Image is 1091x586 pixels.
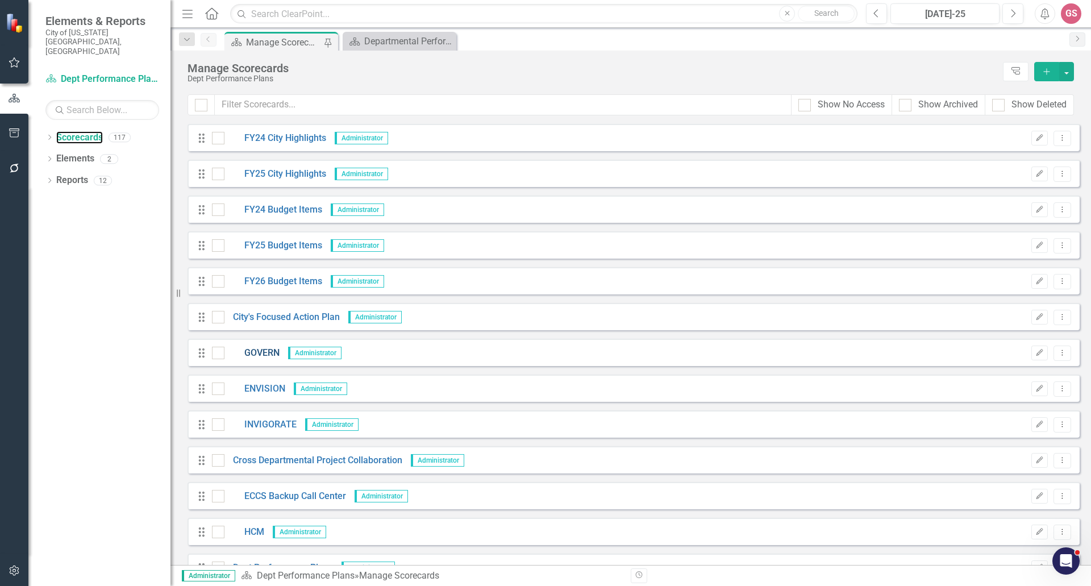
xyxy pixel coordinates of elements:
[918,98,978,111] div: Show Archived
[188,62,997,74] div: Manage Scorecards
[355,490,408,502] span: Administrator
[331,239,384,252] span: Administrator
[246,35,321,49] div: Manage Scorecards
[230,4,857,24] input: Search ClearPoint...
[45,73,159,86] a: Dept Performance Plans
[182,570,235,581] span: Administrator
[1061,3,1081,24] button: GS
[814,9,839,18] span: Search
[5,12,26,34] img: ClearPoint Strategy
[364,34,453,48] div: Departmental Performance Plans - 3 Columns
[224,275,322,288] a: FY26 Budget Items
[257,570,355,581] a: Dept Performance Plans
[56,131,103,144] a: Scorecards
[224,168,326,181] a: FY25 City Highlights
[214,94,792,115] input: Filter Scorecards...
[224,418,297,431] a: INVIGORATE
[818,98,885,111] div: Show No Access
[224,454,402,467] a: Cross Departmental Project Collaboration
[94,176,112,185] div: 12
[331,203,384,216] span: Administrator
[56,152,94,165] a: Elements
[890,3,1000,24] button: [DATE]-25
[224,562,333,575] a: Dept Performance Plans
[224,132,326,145] a: FY24 City Highlights
[224,383,285,396] a: ENVISION
[56,174,88,187] a: Reports
[224,490,346,503] a: ECCS Backup Call Center
[100,154,118,164] div: 2
[288,347,342,359] span: Administrator
[1011,98,1067,111] div: Show Deleted
[224,526,264,539] a: HCM
[45,100,159,120] input: Search Below...
[188,74,997,83] div: Dept Performance Plans
[331,275,384,288] span: Administrator
[798,6,855,22] button: Search
[224,347,280,360] a: GOVERN
[109,132,131,142] div: 117
[411,454,464,467] span: Administrator
[335,168,388,180] span: Administrator
[1052,547,1080,575] iframe: Intercom live chat
[273,526,326,538] span: Administrator
[224,239,322,252] a: FY25 Budget Items
[345,34,453,48] a: Departmental Performance Plans - 3 Columns
[45,14,159,28] span: Elements & Reports
[241,570,622,583] div: » Manage Scorecards
[224,311,340,324] a: City's Focused Action Plan
[894,7,996,21] div: [DATE]-25
[294,383,347,395] span: Administrator
[342,562,395,574] span: Administrator
[224,203,322,217] a: FY24 Budget Items
[348,311,402,323] span: Administrator
[335,132,388,144] span: Administrator
[45,28,159,56] small: City of [US_STATE][GEOGRAPHIC_DATA], [GEOGRAPHIC_DATA]
[305,418,359,431] span: Administrator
